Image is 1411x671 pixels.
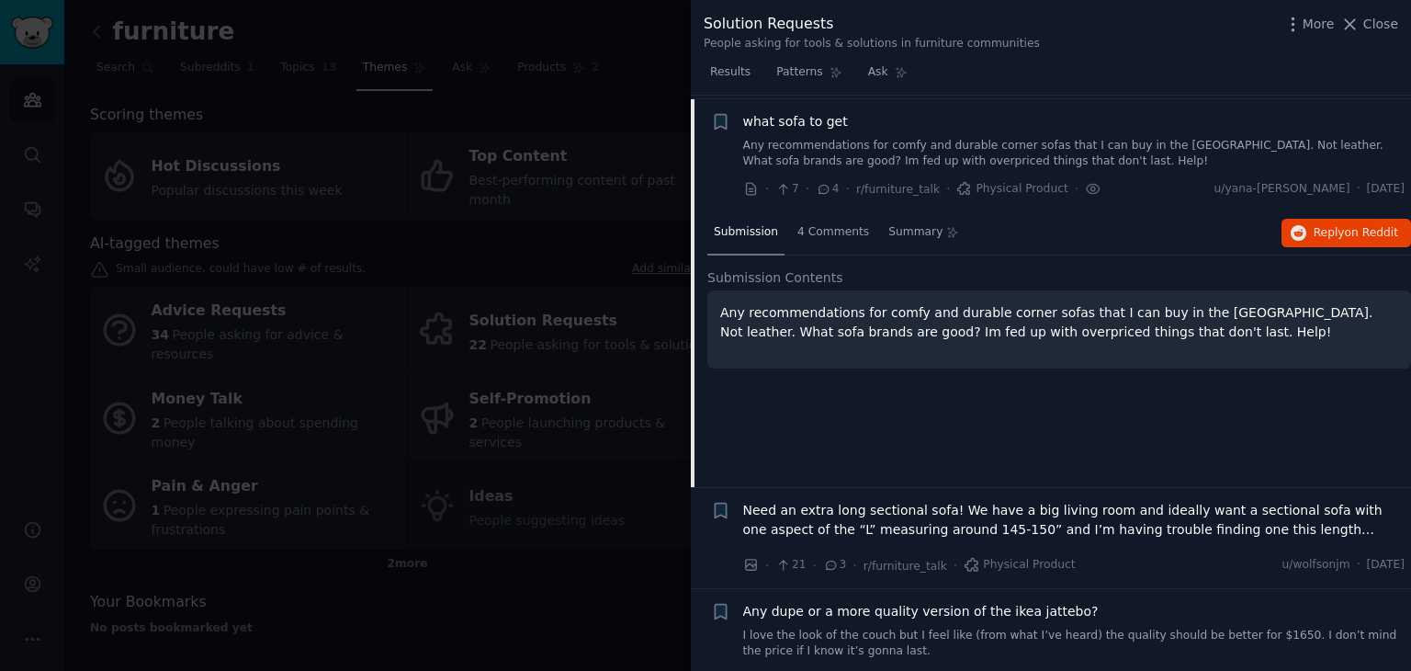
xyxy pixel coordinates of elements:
[743,628,1405,660] a: I love the look of the couch but I feel like (from what I’ve heard) the quality should be better ...
[797,224,869,241] span: 4 Comments
[868,64,888,81] span: Ask
[852,556,856,575] span: ·
[720,303,1398,342] p: Any recommendations for comfy and durable corner sofas that I can buy in the [GEOGRAPHIC_DATA]. N...
[1357,181,1360,198] span: ·
[765,556,769,575] span: ·
[956,181,1067,198] span: Physical Product
[1281,219,1411,248] button: Replyon Reddit
[954,556,957,575] span: ·
[864,560,947,573] span: r/furniture_talk
[704,36,1040,52] div: People asking for tools & solutions in furniture communities
[946,179,950,199] span: ·
[743,602,1099,621] a: Any dupe or a more quality version of the ikea jattebo?
[1363,15,1398,34] span: Close
[1314,225,1398,242] span: Reply
[1340,15,1398,34] button: Close
[823,557,846,574] span: 3
[775,557,806,574] span: 21
[1303,15,1335,34] span: More
[964,557,1075,574] span: Physical Product
[862,58,914,96] a: Ask
[1367,181,1405,198] span: [DATE]
[770,58,848,96] a: Patterns
[776,64,822,81] span: Patterns
[1367,557,1405,574] span: [DATE]
[1283,15,1335,34] button: More
[743,112,848,131] a: what sofa to get
[856,183,940,196] span: r/furniture_talk
[743,138,1405,170] a: Any recommendations for comfy and durable corner sofas that I can buy in the [GEOGRAPHIC_DATA]. N...
[888,224,943,241] span: Summary
[743,501,1405,540] a: Need an extra long sectional sofa! We have a big living room and ideally want a sectional sofa wi...
[816,181,839,198] span: 4
[765,179,769,199] span: ·
[846,179,850,199] span: ·
[710,64,751,81] span: Results
[704,13,1040,36] div: Solution Requests
[1075,179,1078,199] span: ·
[813,556,817,575] span: ·
[1345,226,1398,239] span: on Reddit
[707,268,843,288] span: Submission Contents
[1214,181,1350,198] span: u/yana-[PERSON_NAME]
[704,58,757,96] a: Results
[1357,557,1360,574] span: ·
[806,179,809,199] span: ·
[1282,557,1350,574] span: u/wolfsonjm
[714,224,778,241] span: Submission
[775,181,798,198] span: 7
